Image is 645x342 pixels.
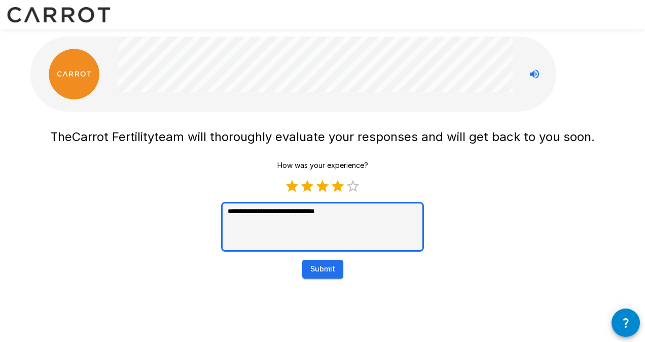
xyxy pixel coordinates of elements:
[524,64,545,84] button: Stop reading questions aloud
[154,129,595,144] span: team will thoroughly evaluate your responses and will get back to you soon.
[72,129,154,144] span: Carrot Fertility
[50,129,72,144] span: The
[49,49,99,99] img: carrot_logo.png
[277,160,368,170] p: How was your experience?
[302,260,343,279] button: Submit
